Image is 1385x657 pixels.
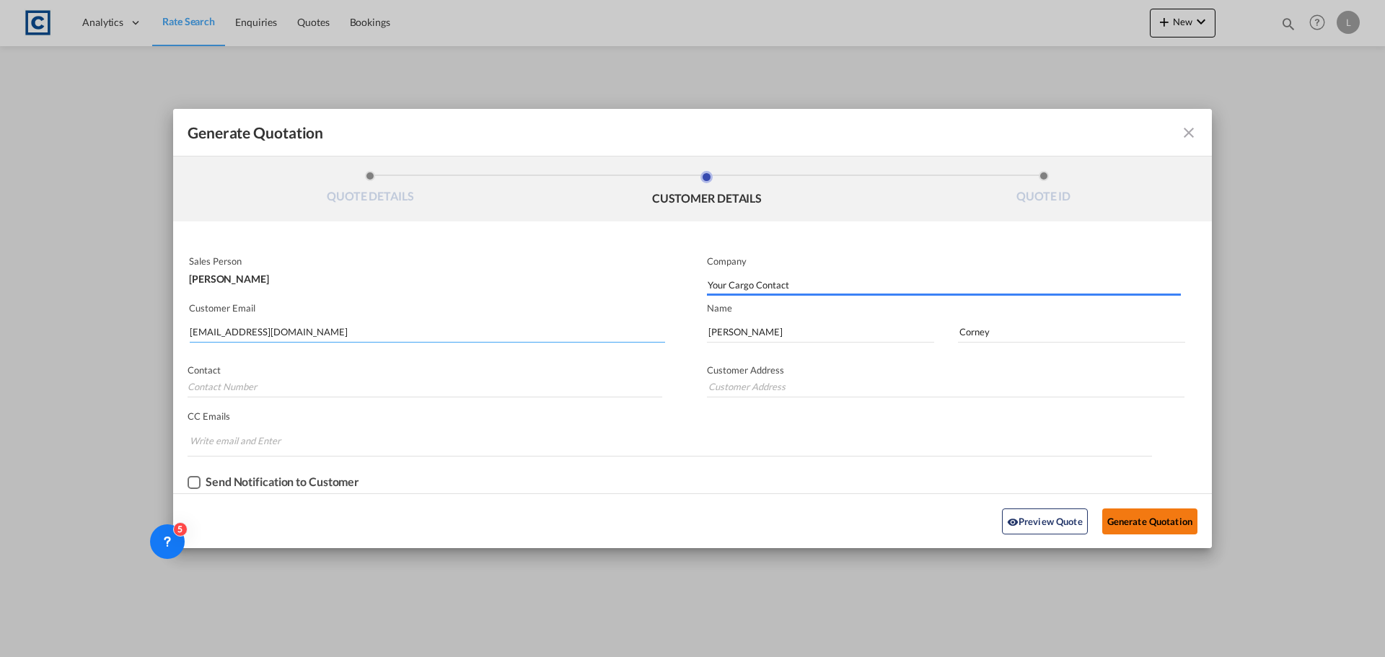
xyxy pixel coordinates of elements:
input: Search by Customer Name/Email Id/Company [190,321,665,343]
input: Contact Number [188,376,662,397]
p: Customer Email [189,302,665,314]
md-icon: icon-close fg-AAA8AD cursor m-0 [1180,124,1197,141]
p: Sales Person [189,255,662,267]
input: First Name [707,321,934,343]
md-chips-wrap: Chips container. Enter the text area, then type text, and press enter to add a chip. [188,428,1152,456]
p: Company [707,255,1181,267]
li: CUSTOMER DETAILS [539,171,876,210]
button: icon-eyePreview Quote [1002,508,1088,534]
span: Generate Quotation [188,123,323,142]
md-checkbox: Checkbox No Ink [188,475,359,490]
input: Chips input. [190,429,298,452]
md-dialog: Generate QuotationQUOTE ... [173,109,1212,548]
p: CC Emails [188,410,1152,422]
p: Name [707,302,1212,314]
md-icon: icon-eye [1007,516,1019,528]
input: Company Name [708,274,1181,296]
li: QUOTE DETAILS [202,171,539,210]
input: Last Name [958,321,1185,343]
li: QUOTE ID [875,171,1212,210]
div: Send Notification to Customer [206,475,359,488]
div: [PERSON_NAME] [189,267,662,284]
button: Generate Quotation [1102,508,1197,534]
span: Customer Address [707,364,784,376]
input: Customer Address [707,376,1184,397]
p: Contact [188,364,662,376]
